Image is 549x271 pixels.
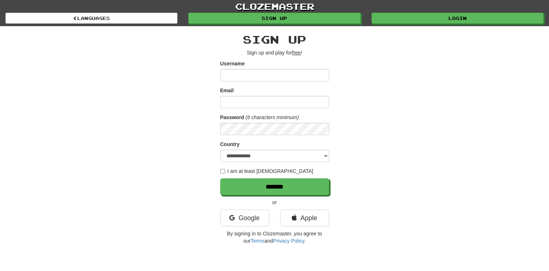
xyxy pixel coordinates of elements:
label: Email [220,87,234,94]
a: Languages [5,13,177,24]
a: Login [372,13,544,24]
a: Privacy Policy [273,238,304,244]
input: I am at least [DEMOGRAPHIC_DATA] [220,169,225,174]
label: Password [220,114,244,121]
h2: Sign up [220,33,329,45]
a: Apple [280,210,329,226]
p: or [220,199,329,206]
p: Sign up and play for ! [220,49,329,56]
label: Username [220,60,245,67]
p: By signing in to Clozemaster, you agree to our and . [220,230,329,244]
label: I am at least [DEMOGRAPHIC_DATA] [220,167,314,175]
a: Google [220,210,269,226]
a: Sign up [188,13,360,24]
a: Terms [251,238,265,244]
label: Country [220,141,240,148]
em: (6 characters minimum) [246,114,299,120]
u: free [292,50,301,56]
